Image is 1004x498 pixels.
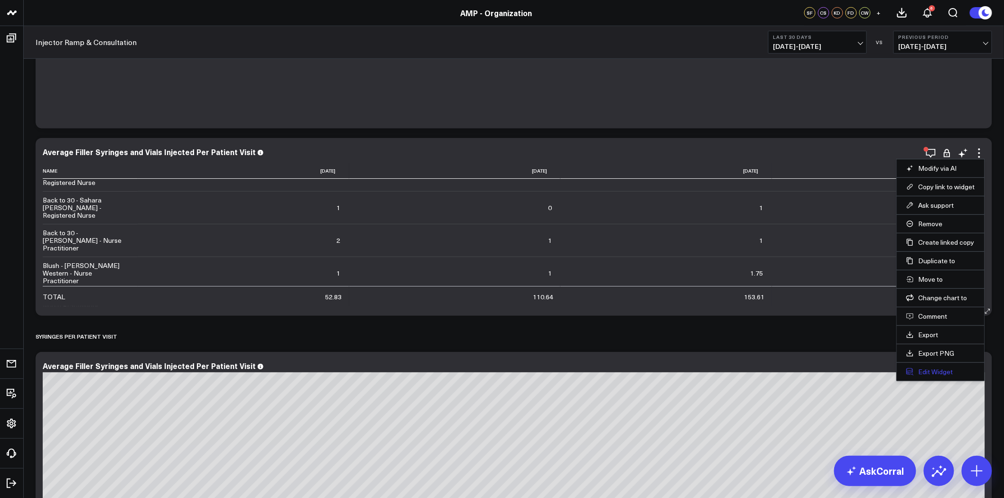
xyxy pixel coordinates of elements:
div: 153.61 [744,292,765,302]
th: [DATE] [560,163,772,179]
a: Export PNG [906,349,975,358]
div: SF [804,7,816,18]
div: 1 [548,236,552,245]
b: Previous Period [899,34,987,40]
th: Name [43,163,138,179]
td: Back to 30 - Sahara [PERSON_NAME] - Registered Nurse [43,191,138,224]
div: VS [872,39,889,45]
button: Move to [906,275,975,284]
a: AskCorral [834,456,916,486]
span: [DATE] - [DATE] [773,43,862,50]
div: 0 [548,203,552,212]
div: CS [818,7,829,18]
button: Last 30 Days[DATE]-[DATE] [768,31,867,54]
button: Comment [906,312,975,321]
div: FD [846,7,857,18]
button: Duplicate to [906,257,975,265]
button: Ask support [906,201,975,210]
button: Modify via AI [906,164,975,173]
div: 1 [337,203,341,212]
a: Export [906,331,975,339]
button: Copy link to widget [906,183,975,191]
a: Injector Ramp & Consultation [36,37,137,47]
div: 1 [760,203,763,212]
div: 1 [337,268,341,278]
button: Remove [906,220,975,228]
div: 110.64 [533,292,553,302]
button: Previous Period[DATE]-[DATE] [893,31,992,54]
button: Edit Widget [906,368,975,376]
td: Back to 30 - [PERSON_NAME] - Nurse Practitioner [43,224,138,257]
div: 1 [760,236,763,245]
button: Create linked copy [906,238,975,247]
div: 1 [548,268,552,278]
b: Last 30 Days [773,34,862,40]
div: Syringes Per Patient Visit [36,325,117,347]
div: Average Filler Syringes and Vials Injected Per Patient Visit [43,360,256,371]
td: Blush - [PERSON_NAME] Western - Nurse Practitioner [43,257,138,289]
div: 6 [929,5,935,11]
button: + [873,7,884,18]
th: [DATE] [349,163,561,179]
a: AMP - Organization [460,8,532,18]
th: [DATE] [138,163,349,179]
div: 1.75 [751,268,763,278]
span: [DATE] - [DATE] [899,43,987,50]
th: [DATE] [772,163,984,179]
div: 2 [337,236,341,245]
div: CW [859,7,871,18]
button: Change chart to [906,294,975,302]
span: + [877,9,881,16]
div: Average Filler Syringes and Vials Injected Per Patient Visit [43,147,256,157]
div: TOTAL [43,292,65,302]
div: KD [832,7,843,18]
div: 52.83 [325,292,342,302]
